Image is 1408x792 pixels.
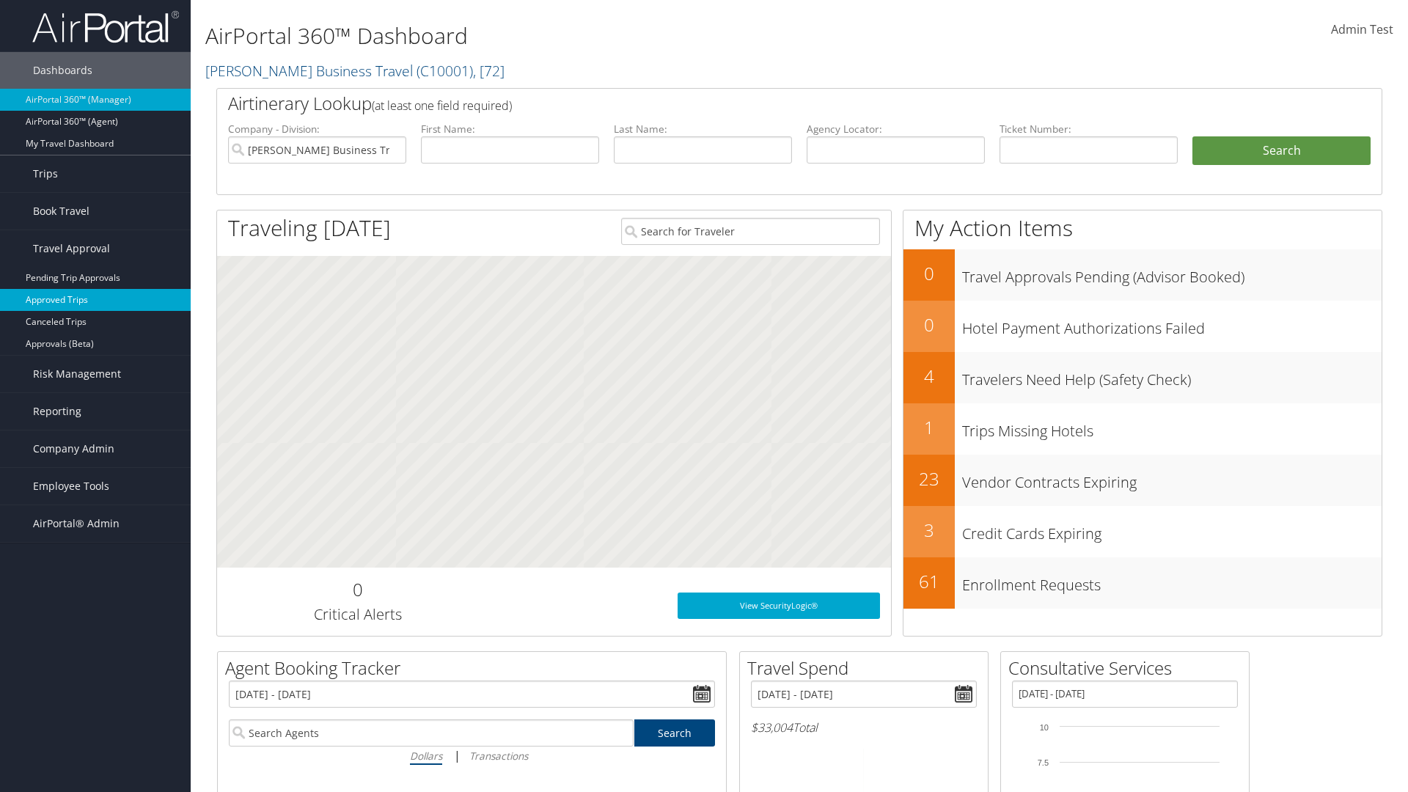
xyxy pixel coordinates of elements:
div: | [229,747,715,765]
span: AirPortal® Admin [33,505,120,542]
h2: Consultative Services [1008,656,1249,681]
span: Employee Tools [33,468,109,505]
h1: AirPortal 360™ Dashboard [205,21,997,51]
span: Trips [33,155,58,192]
h2: 1 [903,415,955,440]
input: Search Agents [229,719,634,747]
h2: 0 [903,312,955,337]
h3: Credit Cards Expiring [962,516,1382,544]
h3: Travelers Need Help (Safety Check) [962,362,1382,390]
img: airportal-logo.png [32,10,179,44]
h2: 0 [903,261,955,286]
h3: Critical Alerts [228,604,487,625]
h3: Vendor Contracts Expiring [962,465,1382,493]
a: 0Hotel Payment Authorizations Failed [903,301,1382,352]
span: $33,004 [751,719,793,736]
a: View SecurityLogic® [678,593,880,619]
label: Last Name: [614,122,792,136]
h2: Airtinerary Lookup [228,91,1274,116]
h1: My Action Items [903,213,1382,243]
span: Company Admin [33,430,114,467]
a: 23Vendor Contracts Expiring [903,455,1382,506]
button: Search [1192,136,1371,166]
label: Ticket Number: [1000,122,1178,136]
h6: Total [751,719,977,736]
span: Book Travel [33,193,89,230]
h3: Hotel Payment Authorizations Failed [962,311,1382,339]
span: , [ 72 ] [473,61,505,81]
span: (at least one field required) [372,98,512,114]
a: 3Credit Cards Expiring [903,506,1382,557]
span: Admin Test [1331,21,1393,37]
tspan: 10 [1040,723,1049,732]
label: First Name: [421,122,599,136]
h2: 61 [903,569,955,594]
label: Company - Division: [228,122,406,136]
span: Reporting [33,393,81,430]
a: 61Enrollment Requests [903,557,1382,609]
h2: 23 [903,466,955,491]
i: Dollars [410,749,442,763]
tspan: 7.5 [1038,758,1049,767]
h3: Trips Missing Hotels [962,414,1382,441]
a: 4Travelers Need Help (Safety Check) [903,352,1382,403]
a: [PERSON_NAME] Business Travel [205,61,505,81]
h2: 0 [228,577,487,602]
a: 1Trips Missing Hotels [903,403,1382,455]
span: Risk Management [33,356,121,392]
h2: 3 [903,518,955,543]
h1: Traveling [DATE] [228,213,391,243]
i: Transactions [469,749,528,763]
label: Agency Locator: [807,122,985,136]
h2: 4 [903,364,955,389]
h3: Travel Approvals Pending (Advisor Booked) [962,260,1382,287]
span: Dashboards [33,52,92,89]
a: Admin Test [1331,7,1393,53]
a: Search [634,719,716,747]
input: Search for Traveler [621,218,880,245]
a: 0Travel Approvals Pending (Advisor Booked) [903,249,1382,301]
span: ( C10001 ) [417,61,473,81]
h2: Agent Booking Tracker [225,656,726,681]
h3: Enrollment Requests [962,568,1382,595]
h2: Travel Spend [747,656,988,681]
span: Travel Approval [33,230,110,267]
